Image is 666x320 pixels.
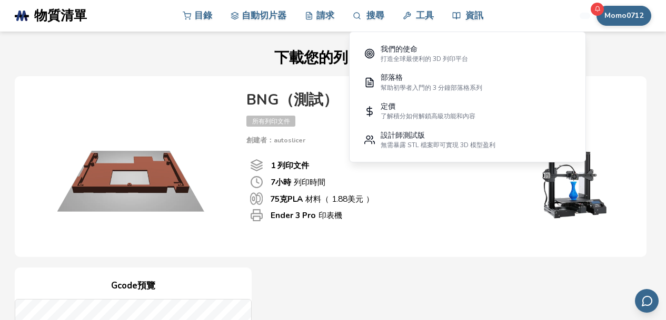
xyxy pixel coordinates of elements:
font: autoslicer [274,136,305,144]
font: 所有列印文件 [252,117,290,126]
font: 1.88美元 [332,193,363,204]
font: PLA [287,193,303,204]
font: 克 [280,193,287,204]
a: 我們的使命打造全球最便利的 3D 列印平台 [357,39,578,68]
img: 產品 [25,87,236,244]
font: 工具 [416,9,434,22]
font: 部落格 [381,73,403,82]
font: 我們的使命 [381,44,418,54]
a: 定價了解積分如何解鎖高級功能和內容 [357,97,578,126]
font: 幫助初學者入門的 3 分鐘部落格系列 [381,84,482,92]
img: 印表機 [520,144,625,223]
font: 列印時間 [294,177,325,188]
font: 材料（ [305,193,329,204]
button: 透過電子郵件發送回饋 [635,289,659,313]
font: 資訊 [465,9,483,22]
font: Gcode預覽 [111,280,155,292]
font: 目錄 [194,9,212,22]
font: 75 [270,193,280,204]
font: 自動切片器 [242,9,286,22]
font: 了解積分如何解鎖高級功能和內容 [381,112,475,120]
font: 創建者： [246,136,274,144]
a: 設計師測試版無需暴露 STL 檔案即可實現 3D 模型盈利 [357,126,578,154]
font: 1 [271,160,275,171]
font: 打造全球最便利的 3D 列印平台 [381,55,468,63]
font: 搜尋 [366,9,384,22]
span: 列印時間 [250,176,263,189]
font: 無需暴露 STL 檔案即可實現 3D 模型盈利 [381,141,495,149]
span: 列印文件數量 [250,159,263,172]
font: 設計師測試版 [381,130,425,140]
span: 印表機 [250,209,263,222]
font: BNG（測試） [246,90,338,110]
font: 請求 [316,9,334,22]
font: 定價 [381,101,395,111]
font: 下載您的列印文件 [274,48,392,68]
font: 列印文件 [277,160,309,171]
button: Momo0712 [597,6,651,26]
font: 7小時 [271,177,291,188]
font: Ender 3 Pro [271,210,316,221]
font: Momo0712 [604,11,643,20]
a: 部落格幫助初學者入門的 3 分鐘部落格系列 [357,68,578,97]
font: ） [366,193,374,204]
font: 物質清單 [34,7,87,25]
span: 使用的材料 [250,192,263,205]
font: 印表機 [319,210,342,221]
